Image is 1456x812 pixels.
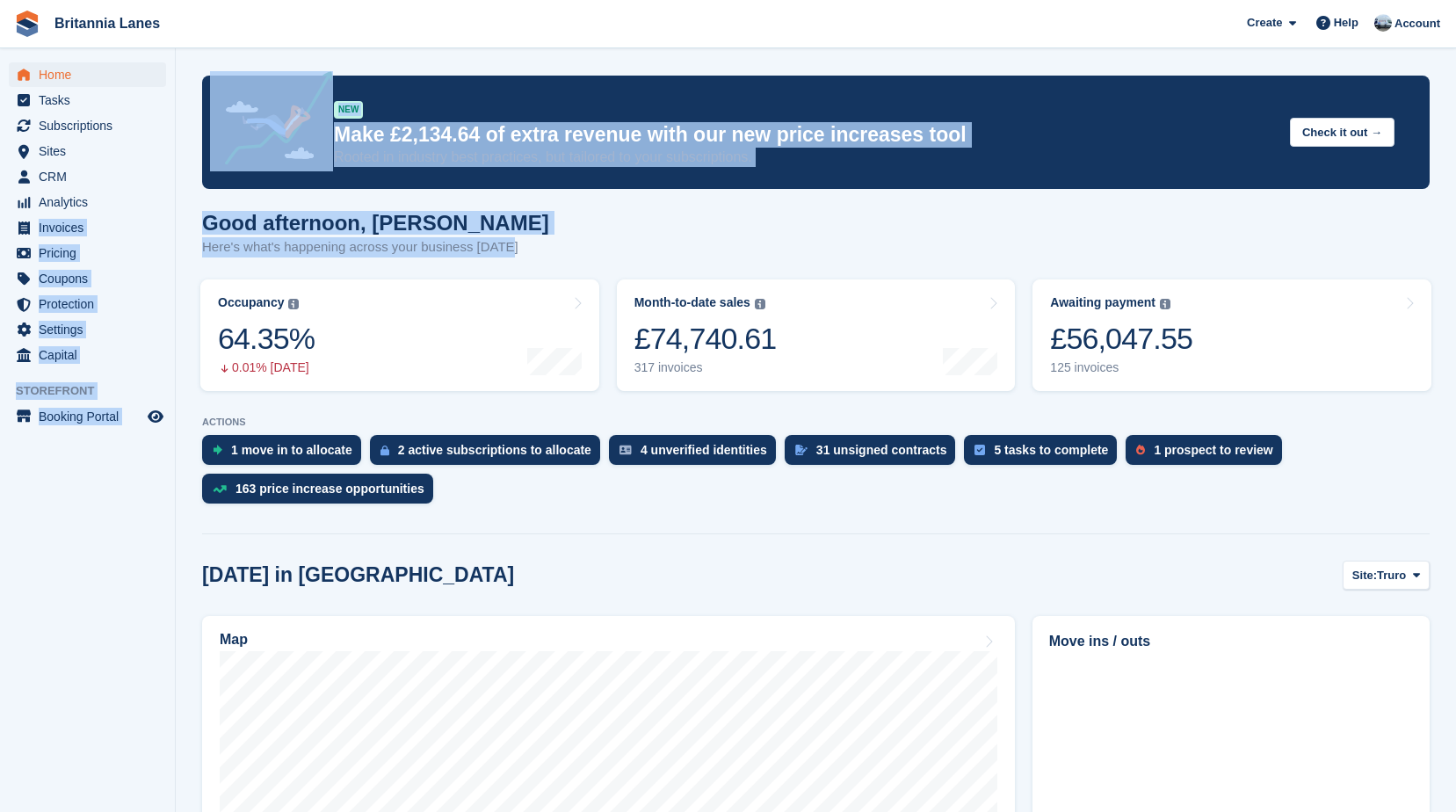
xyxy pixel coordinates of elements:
img: price_increase_opportunities-93ffe204e8149a01c8c9dc8f82e8f89637d9d84a8eef4429ea346261dce0b2c0.svg [213,485,227,493]
div: 163 price increase opportunities [235,482,424,496]
p: Here's what's happening across your business [DATE] [202,237,549,257]
img: icon-info-grey-7440780725fd019a000dd9b08b2336e03edf1995a4989e88bcd33f0948082b44.svg [288,299,299,309]
p: ACTIONS [202,417,1430,428]
img: move_ins_to_allocate_icon-fdf77a2bb77ea45bf5b3d319d69a93e2d87916cf1d5bf7949dd705db3b84f3ca.svg [213,445,222,455]
p: Make £2,134.64 of extra revenue with our new price increases tool [334,122,1276,148]
div: 4 unverified identities [641,443,767,457]
span: Tasks [39,88,144,112]
img: price-adjustments-announcement-icon-8257ccfd72463d97f412b2fc003d46551f7dbcb40ab6d574587a9cd5c0d94... [210,71,333,171]
div: 31 unsigned contracts [816,443,947,457]
a: menu [9,317,166,342]
span: Sites [39,139,144,163]
div: Occupancy [218,295,284,310]
a: Occupancy 64.35% 0.01% [DATE] [200,279,599,391]
span: Site: [1352,567,1377,584]
a: 5 tasks to complete [964,435,1126,474]
a: menu [9,266,166,291]
a: menu [9,215,166,240]
div: 2 active subscriptions to allocate [398,443,591,457]
a: menu [9,190,166,214]
div: 317 invoices [634,360,777,375]
a: Awaiting payment £56,047.55 125 invoices [1032,279,1431,391]
img: icon-info-grey-7440780725fd019a000dd9b08b2336e03edf1995a4989e88bcd33f0948082b44.svg [1160,299,1170,309]
span: Subscriptions [39,113,144,138]
h2: Map [220,632,248,648]
a: 163 price increase opportunities [202,474,442,512]
span: Coupons [39,266,144,291]
a: menu [9,139,166,163]
span: Settings [39,317,144,342]
img: prospect-51fa495bee0391a8d652442698ab0144808aea92771e9ea1ae160a38d050c398.svg [1136,445,1145,455]
div: £56,047.55 [1050,321,1192,357]
a: Month-to-date sales £74,740.61 317 invoices [617,279,1016,391]
img: John Millership [1374,14,1392,32]
img: verify_identity-adf6edd0f0f0b5bbfe63781bf79b02c33cf7c696d77639b501bdc392416b5a36.svg [619,445,632,455]
div: Month-to-date sales [634,295,750,310]
span: Analytics [39,190,144,214]
a: menu [9,88,166,112]
span: Capital [39,343,144,367]
a: menu [9,292,166,316]
a: menu [9,241,166,265]
div: £74,740.61 [634,321,777,357]
a: 4 unverified identities [609,435,785,474]
button: Check it out → [1290,118,1394,147]
div: 0.01% [DATE] [218,360,315,375]
img: icon-info-grey-7440780725fd019a000dd9b08b2336e03edf1995a4989e88bcd33f0948082b44.svg [755,299,765,309]
span: Invoices [39,215,144,240]
span: Help [1334,14,1358,32]
a: menu [9,404,166,429]
div: NEW [334,101,363,119]
span: Account [1394,15,1440,33]
div: 64.35% [218,321,315,357]
a: menu [9,113,166,138]
span: Home [39,62,144,87]
img: contract_signature_icon-13c848040528278c33f63329250d36e43548de30e8caae1d1a13099fd9432cc5.svg [795,445,808,455]
a: 1 move in to allocate [202,435,370,474]
p: Rooted in industry best practices, but tailored to your subscriptions. [334,148,1276,167]
span: Truro [1377,567,1406,584]
h2: [DATE] in [GEOGRAPHIC_DATA] [202,563,514,587]
div: 1 move in to allocate [231,443,352,457]
div: 1 prospect to review [1154,443,1272,457]
span: CRM [39,164,144,189]
a: Preview store [145,406,166,427]
a: 2 active subscriptions to allocate [370,435,609,474]
img: task-75834270c22a3079a89374b754ae025e5fb1db73e45f91037f5363f120a921f8.svg [974,445,985,455]
div: 5 tasks to complete [994,443,1108,457]
button: Site: Truro [1343,561,1430,590]
h2: Move ins / outs [1049,631,1413,652]
div: Awaiting payment [1050,295,1155,310]
span: Booking Portal [39,404,144,429]
h1: Good afternoon, [PERSON_NAME] [202,211,549,235]
a: menu [9,62,166,87]
img: active_subscription_to_allocate_icon-d502201f5373d7db506a760aba3b589e785aa758c864c3986d89f69b8ff3... [380,445,389,456]
a: 1 prospect to review [1126,435,1290,474]
span: Create [1247,14,1282,32]
a: menu [9,343,166,367]
span: Storefront [16,382,175,400]
a: 31 unsigned contracts [785,435,965,474]
span: Pricing [39,241,144,265]
div: 125 invoices [1050,360,1192,375]
a: menu [9,164,166,189]
a: Britannia Lanes [47,9,167,38]
img: stora-icon-8386f47178a22dfd0bd8f6a31ec36ba5ce8667c1dd55bd0f319d3a0aa187defe.svg [14,11,40,37]
span: Protection [39,292,144,316]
